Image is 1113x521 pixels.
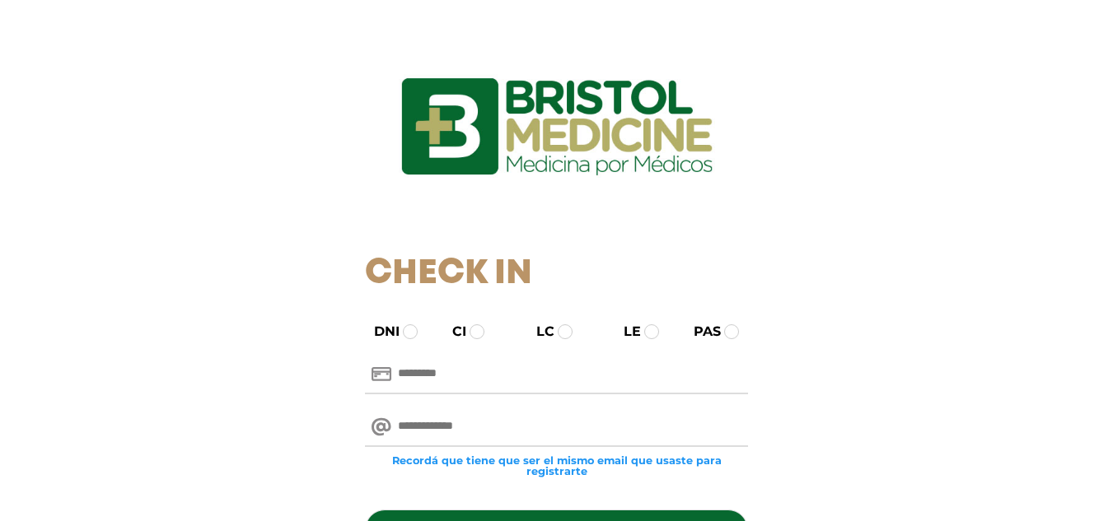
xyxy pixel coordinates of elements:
label: LE [609,322,641,342]
img: logo_ingresarbristol.jpg [334,20,779,234]
h1: Check In [365,254,748,295]
label: CI [437,322,466,342]
small: Recordá que tiene que ser el mismo email que usaste para registrarte [365,455,748,477]
label: LC [521,322,554,342]
label: PAS [679,322,721,342]
label: DNI [359,322,400,342]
